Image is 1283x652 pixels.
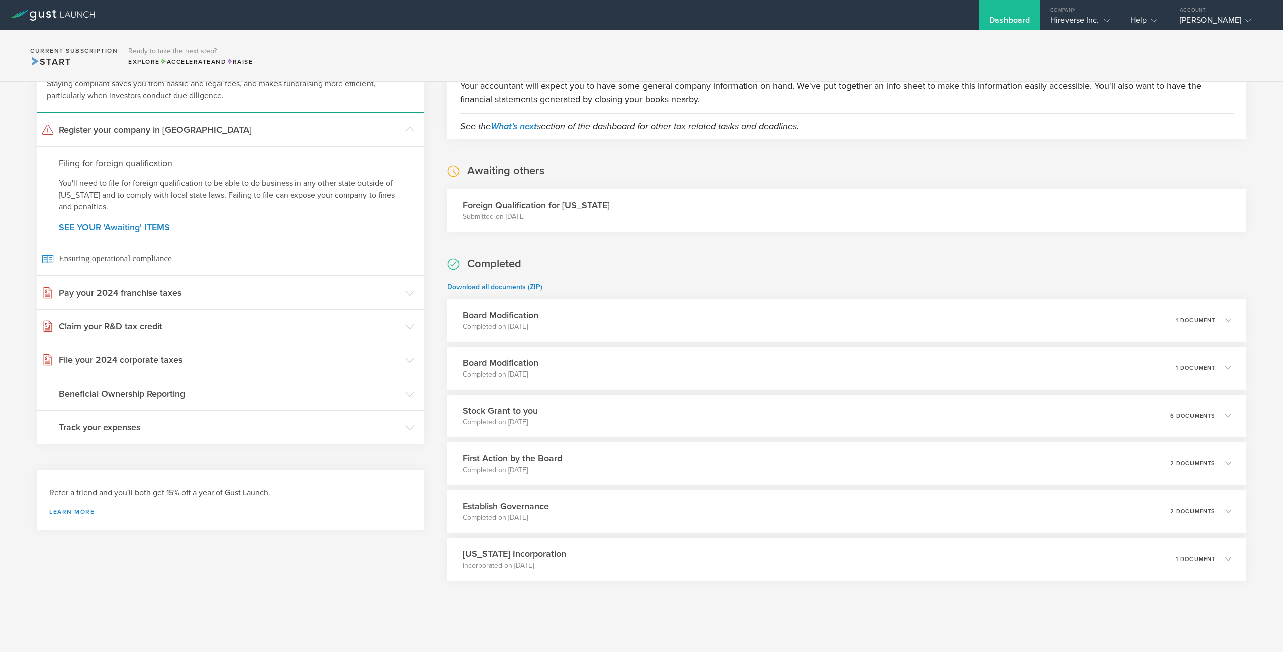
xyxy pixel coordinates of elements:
a: Learn more [49,509,412,515]
h2: Completed [467,257,521,271]
div: Staying compliant saves you from hassle and legal fees, and makes fundraising more efficient, par... [37,68,424,113]
div: Help [1130,15,1157,30]
p: 6 documents [1170,413,1215,419]
a: Ensuring operational compliance [37,242,424,275]
p: You'll need to file for foreign qualification to be able to do business in any other state outsid... [59,178,402,213]
span: Ensuring operational compliance [42,242,419,275]
p: 1 document [1176,318,1215,323]
h3: Beneficial Ownership Reporting [59,387,400,400]
p: 2 documents [1170,509,1215,514]
p: Your accountant will expect you to have some general company information on hand. We've put toget... [460,79,1234,106]
a: Download all documents (ZIP) [447,283,542,291]
p: Completed on [DATE] [463,322,538,332]
a: SEE YOUR 'Awaiting' ITEMS [59,223,402,232]
p: Submitted on [DATE] [463,212,610,222]
h2: Current Subscription [30,48,118,54]
p: Completed on [DATE] [463,513,549,523]
div: Hireverse Inc. [1050,15,1109,30]
h3: Track your expenses [59,421,400,434]
p: Incorporated on [DATE] [463,561,566,571]
h3: Establish Governance [463,500,549,513]
h3: [US_STATE] Incorporation [463,547,566,561]
em: See the section of the dashboard for other tax related tasks and deadlines. [460,121,799,132]
h3: Claim your R&D tax credit [59,320,400,333]
p: Completed on [DATE] [463,465,562,475]
div: Ready to take the next step?ExploreAccelerateandRaise [123,40,258,71]
span: Accelerate [160,58,211,65]
a: What's next [491,121,537,132]
p: Completed on [DATE] [463,369,538,380]
h3: Refer a friend and you'll both get 15% off a year of Gust Launch. [49,487,412,499]
h3: Stock Grant to you [463,404,538,417]
div: [PERSON_NAME] [1180,15,1265,30]
p: 2 documents [1170,461,1215,467]
h4: Filing for foreign qualification [59,157,402,170]
h3: First Action by the Board [463,452,562,465]
h3: Pay your 2024 franchise taxes [59,286,400,299]
p: Completed on [DATE] [463,417,538,427]
div: Explore [128,57,253,66]
p: 1 document [1176,365,1215,371]
div: Dashboard [989,15,1030,30]
h3: Register your company in [GEOGRAPHIC_DATA] [59,123,400,136]
span: Start [30,56,71,67]
h3: Board Modification [463,356,538,369]
h3: Foreign Qualification for [US_STATE] [463,199,610,212]
h2: Awaiting others [467,164,544,178]
span: and [160,58,227,65]
iframe: Chat Widget [1233,604,1283,652]
h3: Ready to take the next step? [128,48,253,55]
h3: Board Modification [463,309,538,322]
span: Raise [226,58,253,65]
p: 1 document [1176,556,1215,562]
h3: File your 2024 corporate taxes [59,353,400,366]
